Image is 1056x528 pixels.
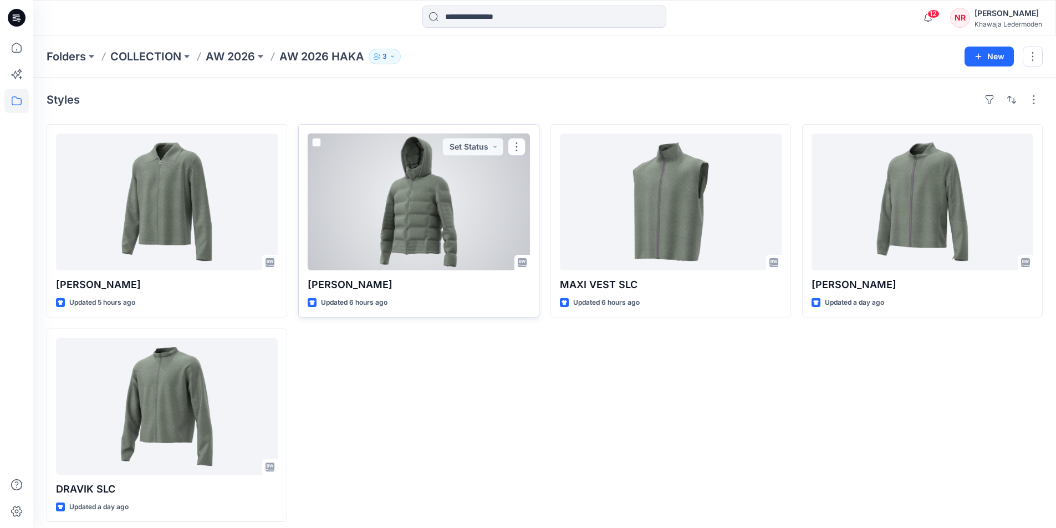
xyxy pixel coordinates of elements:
div: NR [950,8,970,28]
a: AW 2026 [206,49,255,64]
p: [PERSON_NAME] [56,277,278,293]
button: 3 [369,49,401,64]
span: 12 [927,9,940,18]
button: New [965,47,1014,66]
p: Updated a day ago [69,501,129,513]
p: 3 [382,50,387,63]
a: JORAVIN RZ [812,134,1033,270]
a: DRAVIK SLC [56,338,278,475]
p: Updated 5 hours ago [69,297,135,309]
p: Updated a day ago [825,297,884,309]
p: Updated 6 hours ago [573,297,640,309]
h4: Styles [47,93,80,106]
a: COLLECTION [110,49,181,64]
a: MAXI VEST SLC [560,134,782,270]
p: Updated 6 hours ago [321,297,387,309]
p: AW 2026 HAKA [279,49,364,64]
div: [PERSON_NAME] [975,7,1042,20]
a: Folders [47,49,86,64]
div: Khawaja Ledermoden [975,20,1042,28]
a: TANVAR RZ [56,134,278,270]
p: DRAVIK SLC [56,481,278,497]
p: MAXI VEST SLC [560,277,782,293]
a: RAGAN RZ [308,134,529,270]
p: [PERSON_NAME] [812,277,1033,293]
p: [PERSON_NAME] [308,277,529,293]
